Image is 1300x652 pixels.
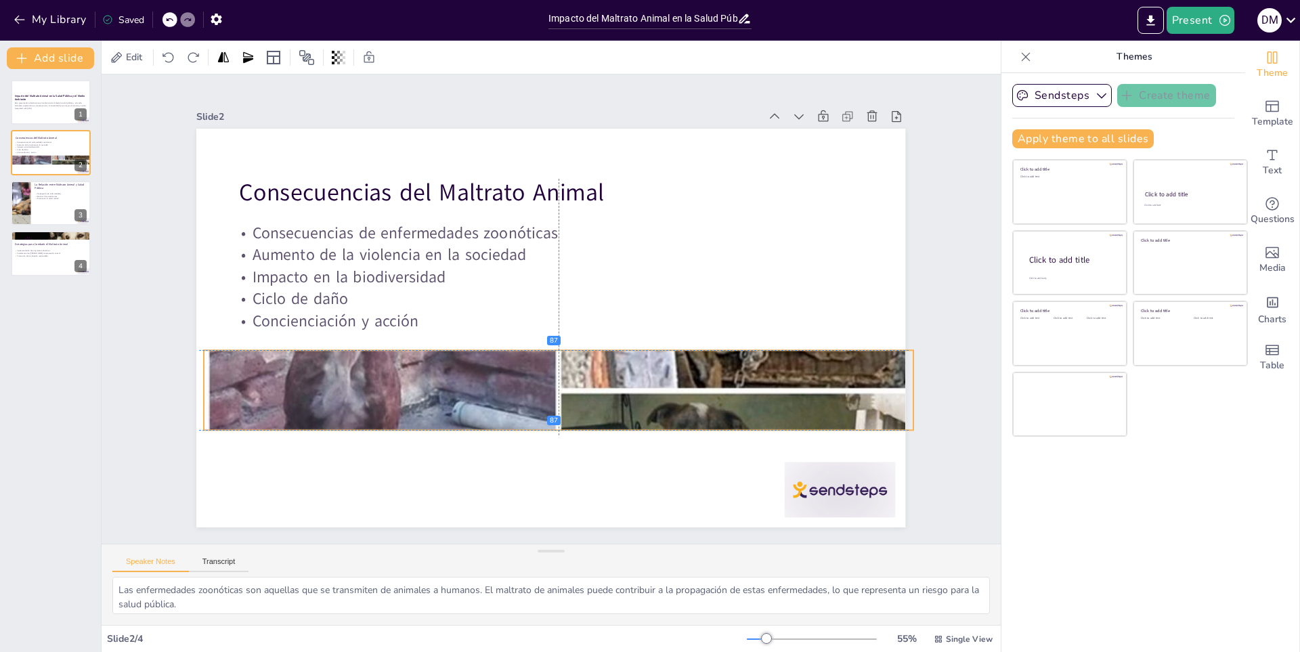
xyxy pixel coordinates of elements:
[74,108,87,121] div: 1
[11,80,91,125] div: 1
[35,183,87,190] p: La Relación entre Maltrato Animal y Salud Pública
[15,102,87,107] p: Esta presentación aborda cómo el maltrato animal afecta la salud pública y el medio ambiente, exp...
[10,9,92,30] button: My Library
[1257,7,1282,34] button: D M
[35,192,87,195] p: Propagación de enfermedades
[1145,190,1235,198] div: Click to add title
[15,146,87,148] p: Impacto en la biodiversidad
[1020,317,1051,320] div: Click to add text
[107,632,747,645] div: Slide 2 / 4
[7,47,94,69] button: Add slide
[1141,237,1238,242] div: Click to add title
[946,634,993,645] span: Single View
[74,260,87,272] div: 4
[1141,308,1238,313] div: Click to add title
[74,159,87,171] div: 2
[1194,317,1236,320] div: Click to add text
[1251,212,1295,227] span: Questions
[35,195,87,198] p: Estrés en los ecosistemas
[15,243,87,247] p: Estrategias para Combatir el Maltrato Animal
[112,557,189,572] button: Speaker Notes
[1020,175,1117,179] div: Click to add text
[123,51,145,64] span: Edit
[15,250,87,253] p: Implementación de programas educativos
[1245,89,1299,138] div: Add ready made slides
[189,557,249,572] button: Transcript
[1012,84,1112,107] button: Sendsteps
[1245,333,1299,382] div: Add a table
[1252,114,1293,129] span: Template
[16,135,87,139] p: Consecuencias del Maltrato Animal
[1012,129,1154,148] button: Apply theme to all slides
[1167,7,1234,34] button: Present
[1257,8,1282,32] div: D M
[1259,261,1286,276] span: Media
[1029,255,1116,266] div: Click to add title
[15,252,87,255] p: Fortalecimiento [PERSON_NAME] de protección animal
[1020,167,1117,172] div: Click to add title
[1141,317,1184,320] div: Click to add text
[1117,84,1216,107] button: Create theme
[102,14,144,26] div: Saved
[1029,277,1114,280] div: Click to add body
[1245,41,1299,89] div: Change the overall theme
[15,141,87,144] p: Consecuencias de enfermedades zoonóticas
[1245,187,1299,236] div: Get real-time input from your audience
[1260,358,1284,373] span: Table
[15,148,87,151] p: Ciclo de daño
[11,181,91,225] div: 3
[15,151,87,154] p: Concienciación y acción
[1245,284,1299,333] div: Add charts and graphs
[74,209,87,221] div: 3
[1144,204,1234,207] div: Click to add text
[1263,163,1282,178] span: Text
[11,130,91,175] div: 2
[1054,317,1084,320] div: Click to add text
[548,9,737,28] input: Insert title
[890,632,923,645] div: 55 %
[15,107,87,110] p: Generated with [URL]
[1257,66,1288,81] span: Theme
[35,198,87,200] p: Impacto en la salud mental
[1087,317,1117,320] div: Click to add text
[1037,41,1232,73] p: Themes
[15,255,87,257] p: Promoción de la adopción responsable
[1245,236,1299,284] div: Add images, graphics, shapes or video
[1245,138,1299,187] div: Add text boxes
[112,577,990,614] textarea: Las enfermedades zoonóticas son aquellas que se transmiten de animales a humanos. El maltrato de ...
[299,49,315,66] span: Position
[15,144,87,146] p: Aumento de la violencia en la sociedad
[11,231,91,276] div: 4
[1137,7,1164,34] button: Export to PowerPoint
[263,47,284,68] div: Layout
[1258,312,1286,327] span: Charts
[15,94,85,102] strong: Impacto del Maltrato Animal en la Salud Pública y el Medio Ambiente
[1020,308,1117,313] div: Click to add title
